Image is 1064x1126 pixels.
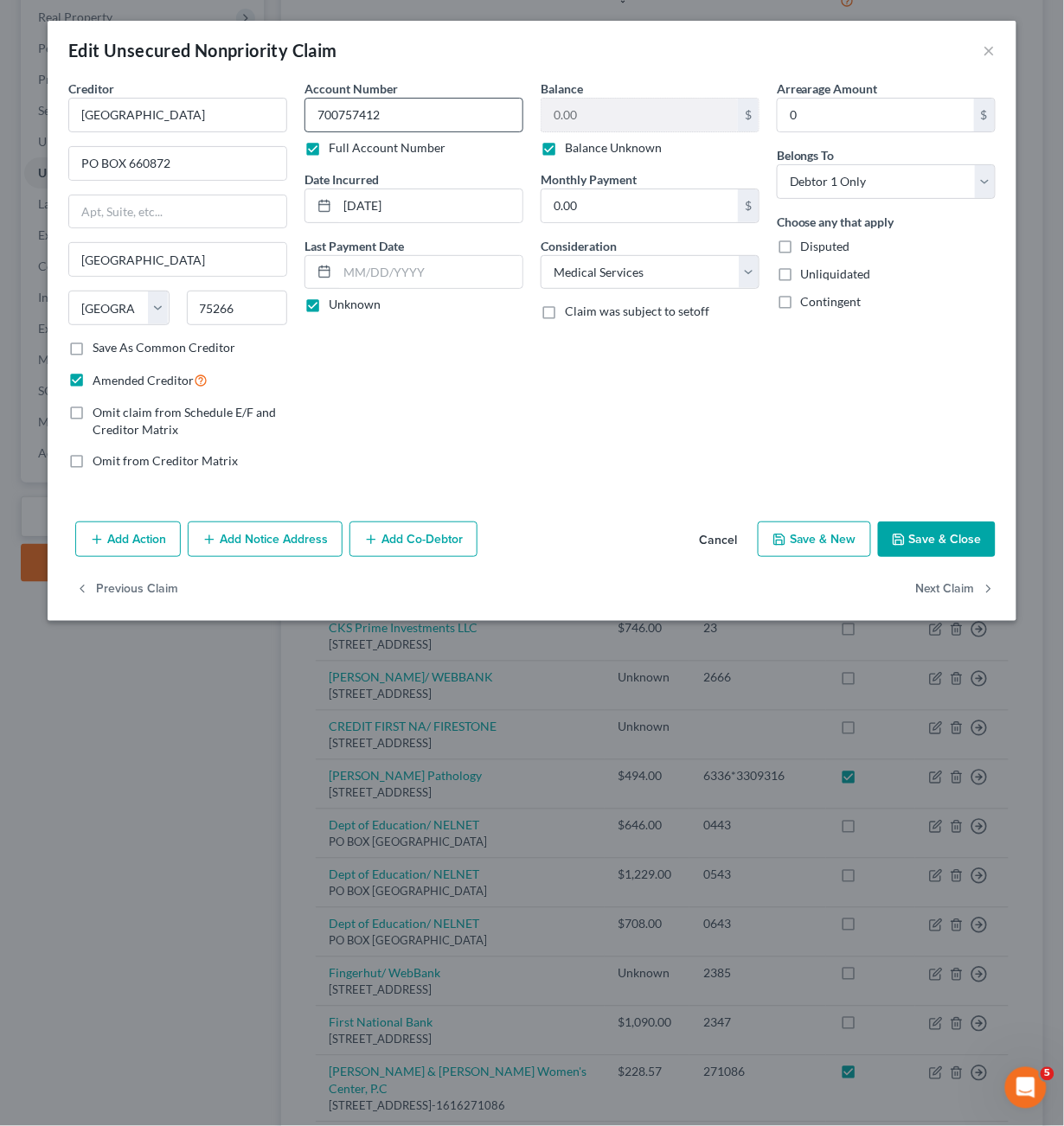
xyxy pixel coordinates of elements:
[329,139,445,157] label: Full Account Number
[69,243,286,276] input: Enter city...
[68,38,337,62] div: Edit Unsecured Nonpriority Claim
[75,571,178,607] button: Previous Claim
[685,523,751,558] button: Cancel
[565,139,662,157] label: Balance Unknown
[777,148,835,163] span: Belongs To
[68,81,114,96] span: Creditor
[542,99,738,131] input: 0.00
[68,98,287,132] input: Search creditor by name...
[984,40,996,61] button: ×
[69,195,286,228] input: Apt, Suite, etc...
[304,170,379,189] label: Date Incurred
[304,80,398,98] label: Account Number
[738,99,759,131] div: $
[337,189,522,222] input: MM/DD/YYYY
[329,296,381,313] label: Unknown
[801,294,862,309] span: Contingent
[304,237,404,255] label: Last Payment Date
[777,80,878,98] label: Arrearage Amount
[304,98,523,132] input: --
[1041,1067,1054,1081] span: 5
[758,521,871,558] button: Save & New
[738,189,759,222] div: $
[565,304,709,318] span: Claim was subject to setoff
[541,170,637,189] label: Monthly Payment
[1005,1067,1047,1109] iframe: Intercom live chat
[188,521,343,558] button: Add Notice Address
[93,373,194,387] span: Amended Creditor
[778,99,974,131] input: 0.00
[75,521,181,558] button: Add Action
[541,80,583,98] label: Balance
[777,213,894,231] label: Choose any that apply
[542,189,738,222] input: 0.00
[93,453,238,468] span: Omit from Creditor Matrix
[801,239,850,253] span: Disputed
[69,147,286,180] input: Enter address...
[541,237,617,255] label: Consideration
[187,291,288,325] input: Enter zip...
[878,521,996,558] button: Save & Close
[974,99,995,131] div: $
[801,266,871,281] span: Unliquidated
[916,571,996,607] button: Next Claim
[93,339,235,356] label: Save As Common Creditor
[93,405,276,437] span: Omit claim from Schedule E/F and Creditor Matrix
[337,256,522,289] input: MM/DD/YYYY
[349,521,478,558] button: Add Co-Debtor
